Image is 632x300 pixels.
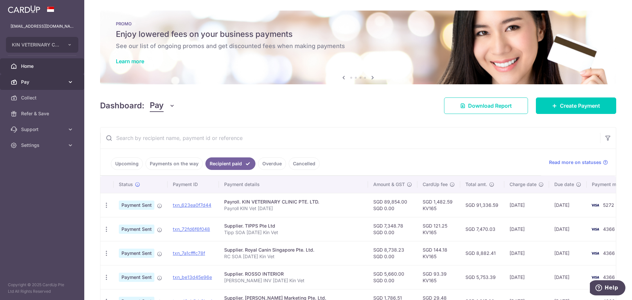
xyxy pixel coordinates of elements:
[173,250,205,256] a: txn_7a1cfffc78f
[549,159,601,166] span: Read more on statuses
[504,241,549,265] td: [DATE]
[589,225,602,233] img: Bank Card
[100,100,145,112] h4: Dashboard:
[224,229,363,236] p: Tipp SOA [DATE] Kin Vet
[468,102,512,110] span: Download Report
[549,241,587,265] td: [DATE]
[368,217,417,241] td: SGD 7,348.78 SGD 0.00
[368,265,417,289] td: SGD 5,660.00 SGD 0.00
[116,42,600,50] h6: See our list of ongoing promos and get discounted fees when making payments
[21,63,65,69] span: Home
[417,241,460,265] td: SGD 144.18 KV165
[554,181,574,188] span: Due date
[603,202,614,208] span: 5272
[173,274,212,280] a: txn_be13d45e96e
[589,249,602,257] img: Bank Card
[6,37,78,53] button: KIN VETERINARY CLINIC PTE. LTD.
[504,265,549,289] td: [DATE]
[560,102,600,110] span: Create Payment
[549,217,587,241] td: [DATE]
[224,223,363,229] div: Supplier. TIPPS Pte Ltd
[100,127,600,149] input: Search by recipient name, payment id or reference
[224,253,363,260] p: RC SOA [DATE] Kin Vet
[224,205,363,212] p: Payroll KIN Vet [DATE]
[510,181,537,188] span: Charge date
[100,11,616,84] img: Latest Promos Banner
[150,99,175,112] button: Pay
[119,181,133,188] span: Status
[116,58,144,65] a: Learn more
[589,273,602,281] img: Bank Card
[589,201,602,209] img: Bank Card
[8,5,40,13] img: CardUp
[21,95,65,101] span: Collect
[116,21,600,26] p: PROMO
[21,110,65,117] span: Refer & Save
[173,226,210,232] a: txn_72fd6f6f048
[549,265,587,289] td: [DATE]
[11,23,74,30] p: [EMAIL_ADDRESS][DOMAIN_NAME]
[417,193,460,217] td: SGD 1,482.59 KV165
[368,193,417,217] td: SGD 89,854.00 SGD 0.00
[224,247,363,253] div: Supplier. Royal Canin Singapore Pte. Ltd.
[504,217,549,241] td: [DATE]
[289,157,320,170] a: Cancelled
[549,159,608,166] a: Read more on statuses
[504,193,549,217] td: [DATE]
[460,241,504,265] td: SGD 8,882.41
[603,250,615,256] span: 4366
[417,217,460,241] td: SGD 121.25 KV165
[168,176,219,193] th: Payment ID
[258,157,286,170] a: Overdue
[224,199,363,205] div: Payroll. KIN VETERINARY CLINIC PTE. LTD.
[119,273,154,282] span: Payment Sent
[444,97,528,114] a: Download Report
[423,181,448,188] span: CardUp fee
[119,225,154,234] span: Payment Sent
[173,202,211,208] a: txn_623ea0f7d44
[224,277,363,284] p: [PERSON_NAME] INV [DATE] Kin Vet
[373,181,405,188] span: Amount & GST
[460,265,504,289] td: SGD 5,753.39
[12,41,61,48] span: KIN VETERINARY CLINIC PTE. LTD.
[603,274,615,280] span: 4366
[145,157,203,170] a: Payments on the way
[205,157,255,170] a: Recipient paid
[549,193,587,217] td: [DATE]
[119,201,154,210] span: Payment Sent
[417,265,460,289] td: SGD 93.39 KV165
[590,280,625,297] iframe: Opens a widget where you can find more information
[368,241,417,265] td: SGD 8,738.23 SGD 0.00
[119,249,154,258] span: Payment Sent
[21,79,65,85] span: Pay
[224,271,363,277] div: Supplier. ROSSO INTERIOR
[536,97,616,114] a: Create Payment
[465,181,487,188] span: Total amt.
[21,142,65,149] span: Settings
[21,126,65,133] span: Support
[460,217,504,241] td: SGD 7,470.03
[116,29,600,40] h5: Enjoy lowered fees on your business payments
[219,176,368,193] th: Payment details
[111,157,143,170] a: Upcoming
[460,193,504,217] td: SGD 91,336.59
[150,99,164,112] span: Pay
[603,226,615,232] span: 4366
